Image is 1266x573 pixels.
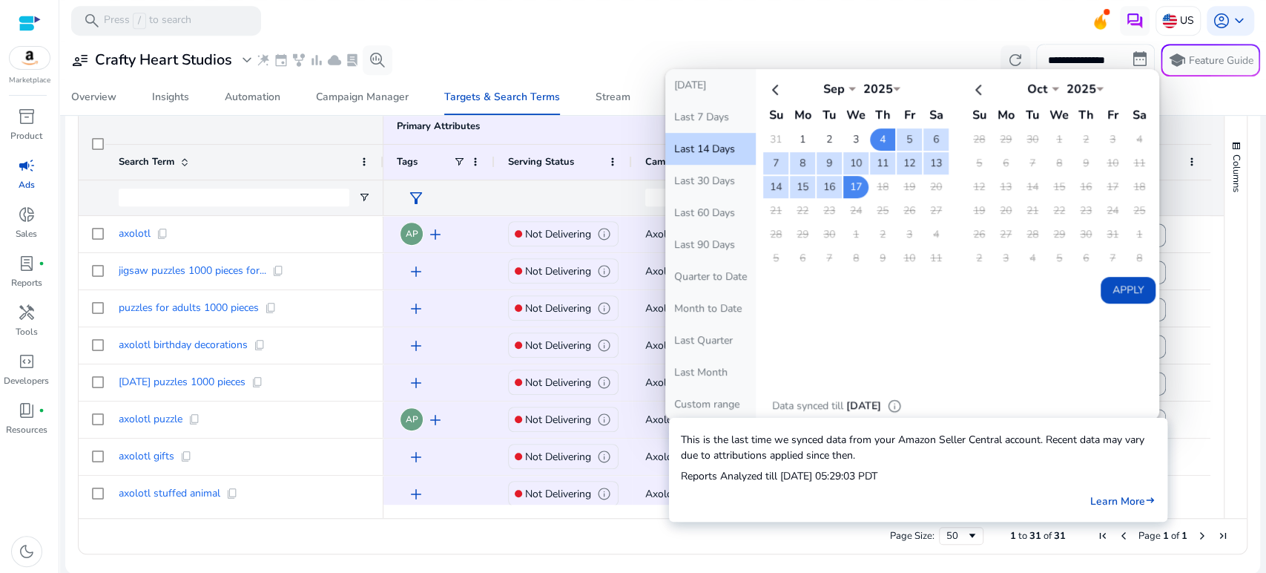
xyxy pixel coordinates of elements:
[1000,45,1030,75] button: refresh
[119,189,349,206] input: Search Term Filter Input
[327,53,342,68] span: cloud
[525,256,591,286] p: Not Delivering
[397,155,418,168] span: Tags
[1066,479,1132,510] span: Mark Negative
[119,488,220,499] span: axolotl stuffed animal
[1168,51,1186,69] span: school
[597,450,611,464] span: info
[426,226,444,243] span: add
[407,300,425,318] span: add
[525,293,591,324] p: Not Delivering
[406,229,418,238] span: AP
[645,413,989,427] span: Axolotl 100 Campaign with presets - B0FGHJP77K - [DATE] 14:48:10.843
[525,219,591,249] p: Not Delivering
[1148,414,1161,428] mat-icon: keyboard_arrow_down
[939,527,983,545] div: Page Size
[309,53,324,68] span: bar_chart
[1054,529,1066,543] span: 31
[1148,451,1161,465] mat-icon: keyboard_arrow_down
[665,165,756,197] button: Last 30 Days
[665,324,756,356] button: Last Quarter
[846,398,881,414] p: [DATE]
[1059,81,1104,97] div: 2025
[18,304,36,321] span: handyman
[665,197,756,229] button: Last 60 Days
[407,263,425,281] span: add
[597,376,611,390] span: info
[1039,479,1045,509] p: 1
[645,301,860,315] span: Axolotl 1000 Campaign - [DATE] 16:00:40.604
[119,229,151,239] span: axolotl
[363,45,392,75] button: search_insights
[71,51,89,69] span: user_attributes
[1029,529,1041,543] span: 31
[1171,529,1179,543] span: of
[1015,81,1059,97] div: Oct
[119,414,182,425] span: axolotl puzzle
[1053,446,1144,470] button: Mark Negative
[890,529,934,543] div: Page Size:
[188,413,200,425] span: content_copy
[406,415,418,424] span: AP
[18,402,36,419] span: book_4
[397,119,480,133] div: Primary Attributes
[225,92,280,102] div: Automation
[525,479,591,509] p: Not Delivering
[597,487,611,501] span: info
[665,101,756,133] button: Last 7 Days
[9,75,50,86] p: Marketplace
[18,543,36,560] span: dark_mode
[291,53,306,68] span: family_history
[1097,530,1109,542] div: First Page
[856,81,900,97] div: 2025
[1044,529,1052,543] span: of
[119,266,266,276] span: jigsaw puzzles 1000 pieces for...
[665,69,756,101] button: [DATE]
[1161,44,1260,76] button: schoolFeature Guide
[265,302,277,314] span: content_copy
[1066,405,1132,436] span: Mark Negative
[407,374,425,392] span: add
[1118,530,1130,542] div: Previous Page
[597,264,611,278] span: info
[18,353,36,370] span: code_blocks
[1066,442,1132,473] span: Mark Negative
[95,51,232,69] h3: Crafty Heart Studios
[1162,13,1177,28] img: us.svg
[1101,277,1155,304] button: Apply
[887,399,902,413] span: info
[156,228,168,240] span: content_copy
[665,261,756,292] button: Quarter to Date
[645,155,716,168] span: Campaign Name
[645,376,860,390] span: Axolotl 1000 Campaign - [DATE] 16:00:40.604
[597,338,611,353] span: info
[274,53,289,68] span: event
[407,448,425,466] span: add
[226,488,238,500] span: content_copy
[358,191,370,203] button: Open Filter Menu
[1010,529,1016,543] span: 1
[119,340,248,350] span: axolotl birthday decorations
[775,487,982,501] span: Axolotl 100 Ad group - [DATE] 14:48:10.876
[1196,530,1208,542] div: Next Page
[345,53,360,68] span: lab_profile
[1018,529,1027,543] span: to
[1217,530,1229,542] div: Last Page
[19,178,35,191] p: Ads
[1148,488,1161,502] mat-icon: keyboard_arrow_down
[665,229,756,261] button: Last 90 Days
[1230,12,1248,30] span: keyboard_arrow_down
[1189,53,1253,68] p: Feature Guide
[10,47,50,69] img: amazon.svg
[369,51,386,69] span: search_insights
[1181,529,1187,543] span: 1
[772,398,843,414] p: Data synced till
[665,388,756,420] button: Custom range
[645,338,989,353] span: Axolotl 100 Campaign with presets - B0FGHJP77K - [DATE] 14:48:10.843
[1039,442,1045,472] p: 2
[665,133,756,165] button: Last 14 Days
[254,339,266,351] span: content_copy
[1180,7,1194,33] p: US
[645,450,989,464] span: Axolotl 100 Campaign with presets - B0FGHJP77K - [DATE] 14:48:10.843
[256,53,271,68] span: wand_stars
